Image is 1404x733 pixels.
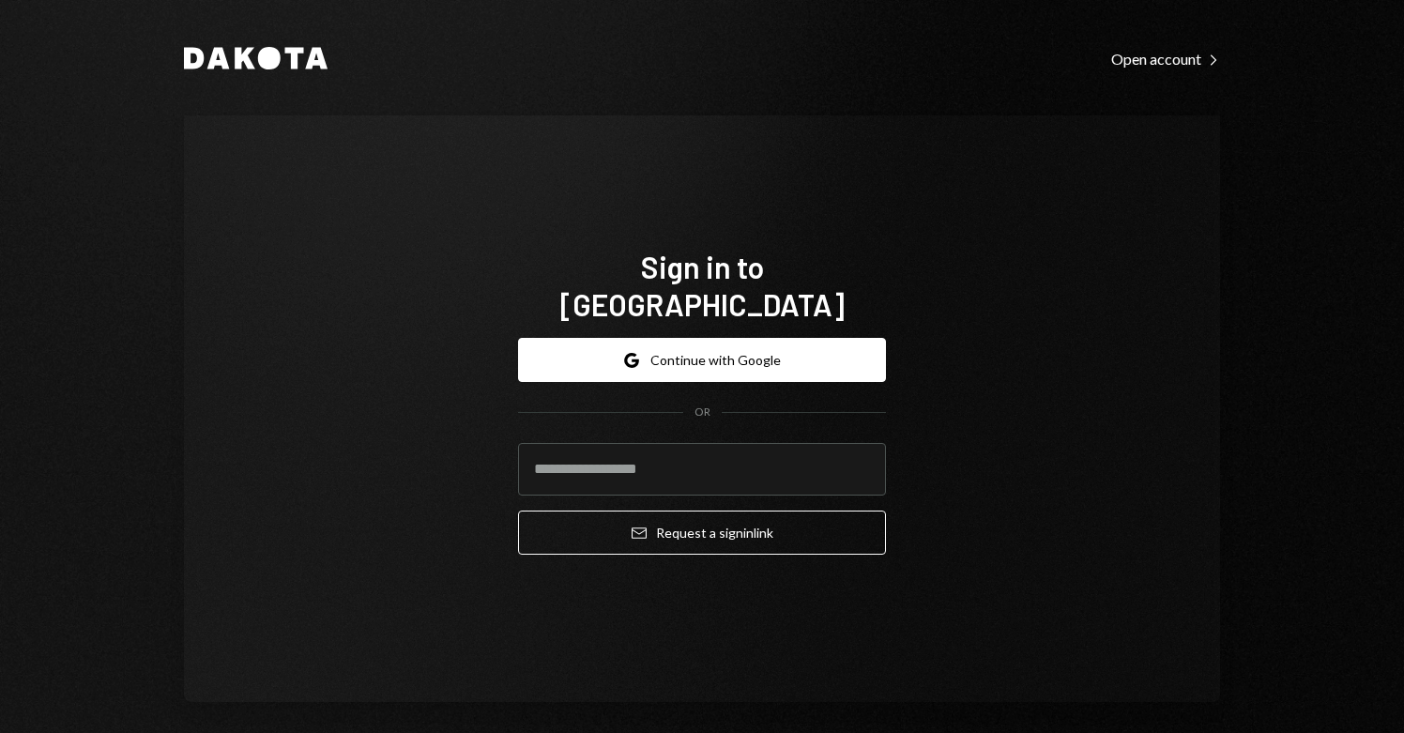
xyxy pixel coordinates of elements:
a: Open account [1111,48,1220,69]
div: OR [694,405,710,420]
div: Open account [1111,50,1220,69]
h1: Sign in to [GEOGRAPHIC_DATA] [518,248,886,323]
button: Request a signinlink [518,511,886,555]
button: Continue with Google [518,338,886,382]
